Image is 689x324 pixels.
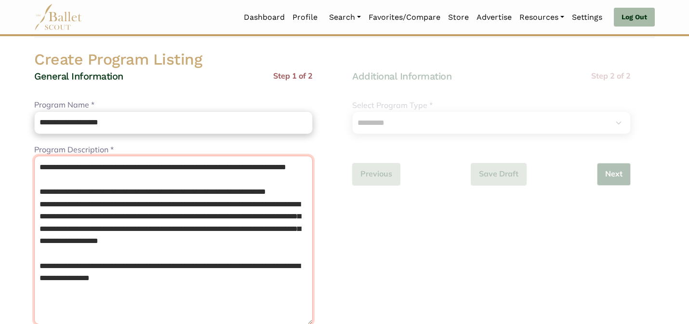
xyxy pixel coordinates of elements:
label: Program Description * [34,144,114,156]
h4: General Information [34,70,123,82]
a: Store [444,7,473,27]
a: Resources [516,7,568,27]
a: Advertise [473,7,516,27]
a: Dashboard [240,7,289,27]
label: Program Name * [34,99,94,111]
h2: Create Program Listing [26,50,662,70]
a: Search [325,7,365,27]
a: Log Out [614,8,655,27]
a: Profile [289,7,321,27]
a: Settings [568,7,606,27]
p: Step 1 of 2 [273,70,313,82]
a: Favorites/Compare [365,7,444,27]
